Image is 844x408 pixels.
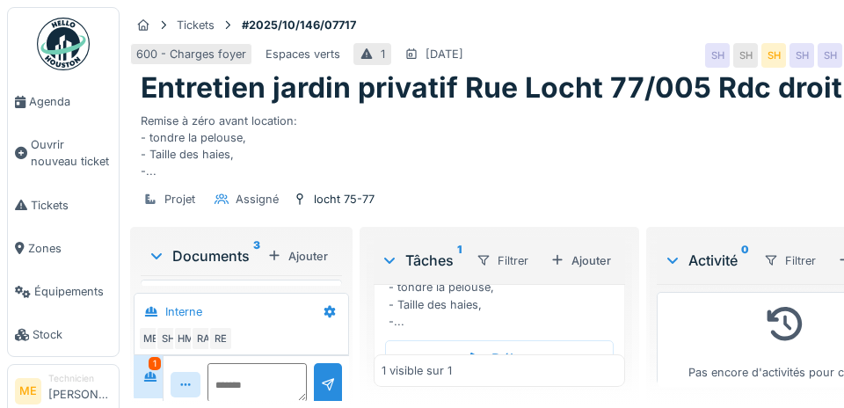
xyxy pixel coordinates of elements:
[469,248,536,273] div: Filtrer
[164,191,195,208] div: Projet
[8,313,119,356] a: Stock
[8,227,119,270] a: Zones
[37,18,90,70] img: Badge_color-CXgf-gQk.svg
[15,378,41,404] li: ME
[48,372,112,385] div: Technicien
[664,250,749,271] div: Activité
[156,326,180,351] div: SH
[34,283,112,300] span: Équipements
[177,17,215,33] div: Tickets
[733,43,758,68] div: SH
[8,123,119,183] a: Ouvrir nouveau ticket
[236,191,279,208] div: Assigné
[138,326,163,351] div: ME
[31,136,112,170] span: Ouvrir nouveau ticket
[389,262,617,330] div: Remise à zéro avant location: - tondre la pelouse, - Taille des haies, -...
[314,191,375,208] div: locht 75-77
[457,250,462,271] sup: 1
[8,270,119,313] a: Équipements
[818,43,842,68] div: SH
[705,43,730,68] div: SH
[141,71,842,105] h1: Entretien jardin privatif Rue Locht 77/005 Rdc droit
[28,240,112,257] span: Zones
[33,326,112,343] span: Stock
[148,245,260,266] div: Documents
[789,43,814,68] div: SH
[761,43,786,68] div: SH
[149,357,161,370] div: 1
[382,362,452,379] div: 1 visible sur 1
[235,17,363,33] strong: #2025/10/146/07717
[385,340,614,377] div: Début
[136,46,246,62] div: 600 - Charges foyer
[543,249,618,273] div: Ajouter
[8,80,119,123] a: Agenda
[208,326,233,351] div: RE
[8,184,119,227] a: Tickets
[381,46,385,62] div: 1
[756,248,824,273] div: Filtrer
[426,46,463,62] div: [DATE]
[191,326,215,351] div: RA
[381,250,462,271] div: Tâches
[260,244,335,268] div: Ajouter
[253,245,260,266] sup: 3
[741,250,749,271] sup: 0
[165,303,202,320] div: Interne
[29,93,112,110] span: Agenda
[31,197,112,214] span: Tickets
[173,326,198,351] div: HM
[266,46,340,62] div: Espaces verts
